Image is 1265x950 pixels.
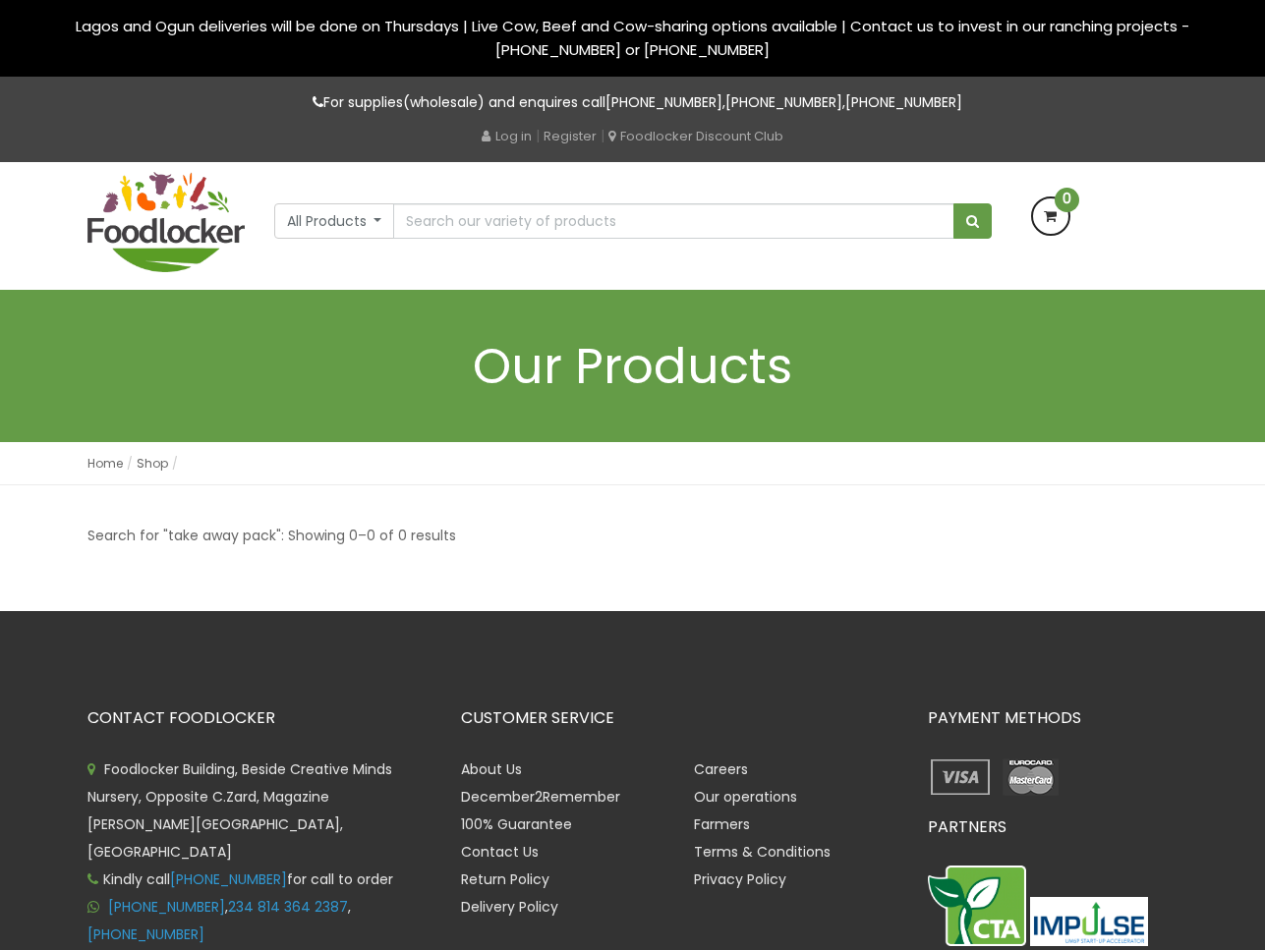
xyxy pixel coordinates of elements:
img: payment [928,755,994,799]
a: [PHONE_NUMBER] [845,92,962,112]
img: Impulse [1030,897,1148,945]
a: Privacy Policy [694,869,786,889]
h1: Our Products [87,339,1179,393]
a: Farmers [694,814,750,834]
img: CTA [928,866,1026,946]
span: Kindly call for call to order [87,869,393,889]
span: , , [87,897,351,944]
input: Search our variety of products [393,203,953,239]
a: 234 814 364 2387 [228,897,348,917]
a: [PHONE_NUMBER] [108,897,225,917]
a: Return Policy [461,869,549,889]
a: [PHONE_NUMBER] [605,92,722,112]
p: Search for "take away pack": Showing 0–0 of 0 results [87,525,456,547]
a: Contact Us [461,842,539,862]
a: Our operations [694,787,797,807]
a: Foodlocker Discount Club [608,127,783,145]
span: 0 [1055,188,1079,212]
p: For supplies(wholesale) and enquires call , , [87,91,1179,114]
h3: CUSTOMER SERVICE [461,709,898,727]
a: Log in [482,127,532,145]
a: [PHONE_NUMBER] [170,869,287,889]
a: [PHONE_NUMBER] [725,92,842,112]
span: Lagos and Ogun deliveries will be done on Thursdays | Live Cow, Beef and Cow-sharing options avai... [76,16,1189,60]
a: December2Remember [461,787,620,807]
a: [PHONE_NUMBER] [87,924,204,944]
a: Careers [694,759,748,779]
a: Home [87,455,123,472]
h3: PAYMENT METHODS [928,709,1179,727]
img: FoodLocker [87,172,245,272]
span: | [536,126,540,145]
a: About Us [461,759,522,779]
a: Register [544,127,597,145]
span: | [601,126,604,145]
a: Shop [137,455,168,472]
button: All Products [274,203,395,239]
a: 100% Guarantee [461,814,572,834]
a: Terms & Conditions [694,842,831,862]
img: payment [998,755,1064,799]
a: Delivery Policy [461,897,558,917]
h3: PARTNERS [928,818,1179,836]
span: Foodlocker Building, Beside Creative Minds Nursery, Opposite C.Zard, Magazine [PERSON_NAME][GEOGR... [87,759,392,862]
h3: CONTACT FOODLOCKER [87,709,431,727]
